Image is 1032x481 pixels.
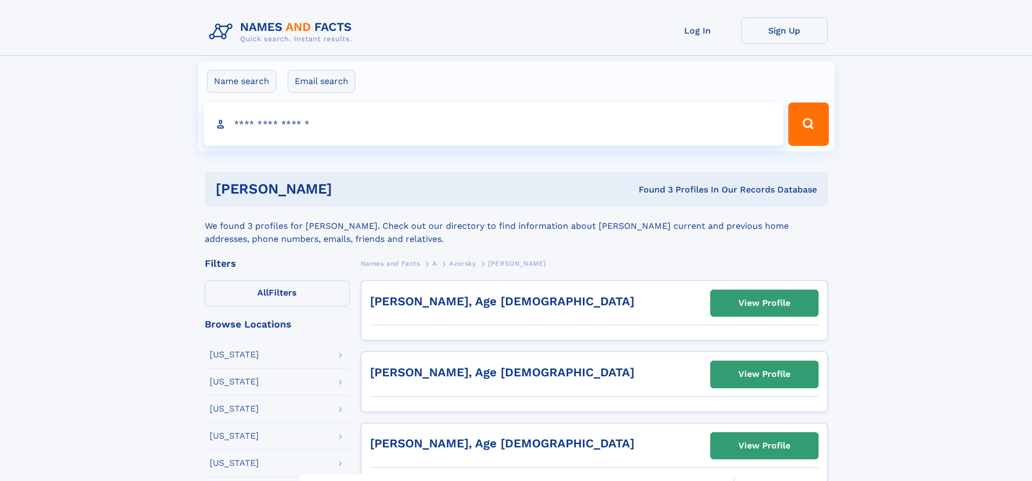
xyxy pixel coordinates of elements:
label: Email search [288,70,355,93]
a: Names and Facts [361,256,420,270]
a: Azorsky [449,256,476,270]
div: Browse Locations [205,319,350,329]
div: Filters [205,259,350,268]
div: [US_STATE] [210,377,259,386]
span: A [432,260,437,267]
a: View Profile [711,433,818,459]
a: Log In [654,17,741,44]
div: [US_STATE] [210,459,259,467]
div: We found 3 profiles for [PERSON_NAME]. Check out our directory to find information about [PERSON_... [205,207,828,246]
div: View Profile [738,291,790,316]
img: Logo Names and Facts [205,17,361,47]
div: [US_STATE] [210,432,259,440]
a: [PERSON_NAME], Age [DEMOGRAPHIC_DATA] [370,437,634,450]
input: search input [204,102,784,146]
span: Azorsky [449,260,476,267]
a: View Profile [711,290,818,316]
div: [US_STATE] [210,405,259,413]
span: All [257,287,269,298]
label: Name search [207,70,276,93]
h1: [PERSON_NAME] [216,182,485,196]
a: [PERSON_NAME], Age [DEMOGRAPHIC_DATA] [370,365,634,379]
a: View Profile [711,361,818,387]
span: [PERSON_NAME] [488,260,546,267]
div: [US_STATE] [210,350,259,359]
div: View Profile [738,362,790,387]
div: View Profile [738,433,790,458]
div: Found 3 Profiles In Our Records Database [485,184,817,196]
a: Sign Up [741,17,828,44]
a: A [432,256,437,270]
label: Filters [205,280,350,306]
button: Search Button [788,102,828,146]
a: [PERSON_NAME], Age [DEMOGRAPHIC_DATA] [370,294,634,308]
